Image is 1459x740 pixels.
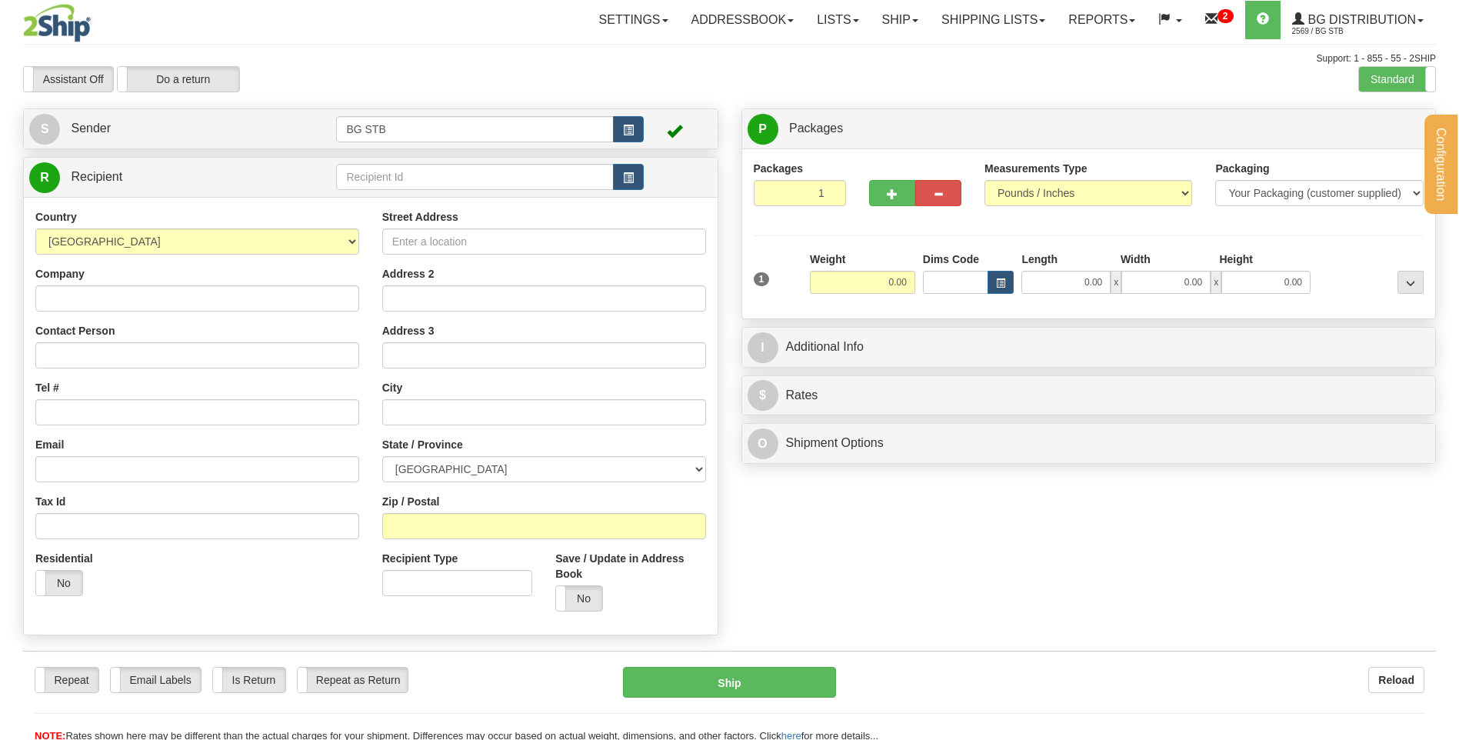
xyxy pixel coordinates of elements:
label: Width [1121,252,1151,267]
img: logo2569.jpg [23,4,91,42]
label: City [382,380,402,395]
div: Support: 1 - 855 - 55 - 2SHIP [23,52,1436,65]
label: Recipient Type [382,551,458,566]
label: Save / Update in Address Book [555,551,705,582]
label: Repeat [35,668,98,692]
span: O [748,428,778,459]
label: Zip / Postal [382,494,440,509]
span: P [748,114,778,145]
label: Address 3 [382,323,435,338]
a: Ship [871,1,930,39]
span: Recipient [71,170,122,183]
a: Reports [1057,1,1147,39]
label: Address 2 [382,266,435,282]
a: S Sender [29,113,336,145]
span: R [29,162,60,193]
label: State / Province [382,437,463,452]
sup: 2 [1217,9,1234,23]
span: x [1211,271,1221,294]
a: $Rates [748,380,1431,412]
label: Email [35,437,64,452]
a: Settings [588,1,680,39]
label: Measurements Type [984,161,1088,176]
span: Sender [71,122,111,135]
label: Assistant Off [24,67,113,92]
a: BG Distribution 2569 / BG STB [1281,1,1435,39]
label: Standard [1359,67,1435,92]
label: Height [1219,252,1253,267]
label: Email Labels [111,668,201,692]
label: Packaging [1215,161,1269,176]
span: x [1111,271,1121,294]
span: $ [748,380,778,411]
span: 1 [754,272,770,286]
label: Country [35,209,77,225]
a: R Recipient [29,162,302,193]
button: Ship [623,667,835,698]
label: No [36,571,82,595]
span: I [748,332,778,363]
label: Weight [810,252,845,267]
label: Tax Id [35,494,65,509]
div: ... [1397,271,1424,294]
span: 2569 / BG STB [1292,24,1407,39]
span: BG Distribution [1304,13,1416,26]
label: Dims Code [923,252,979,267]
b: Reload [1378,674,1414,686]
a: Addressbook [680,1,806,39]
label: Tel # [35,380,59,395]
label: Company [35,266,85,282]
a: Lists [805,1,870,39]
label: No [556,586,602,611]
a: Shipping lists [930,1,1057,39]
input: Sender Id [336,116,613,142]
button: Reload [1368,667,1424,693]
label: Do a return [118,67,239,92]
a: 2 [1194,1,1245,39]
label: Length [1021,252,1058,267]
label: Packages [754,161,804,176]
label: Contact Person [35,323,115,338]
button: Configuration [1424,115,1457,214]
label: Is Return [213,668,285,692]
label: Street Address [382,209,458,225]
label: Repeat as Return [298,668,408,692]
span: Packages [789,122,843,135]
input: Enter a location [382,228,706,255]
span: S [29,114,60,145]
a: P Packages [748,113,1431,145]
a: OShipment Options [748,428,1431,459]
a: IAdditional Info [748,332,1431,363]
label: Residential [35,551,93,566]
input: Recipient Id [336,164,613,190]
